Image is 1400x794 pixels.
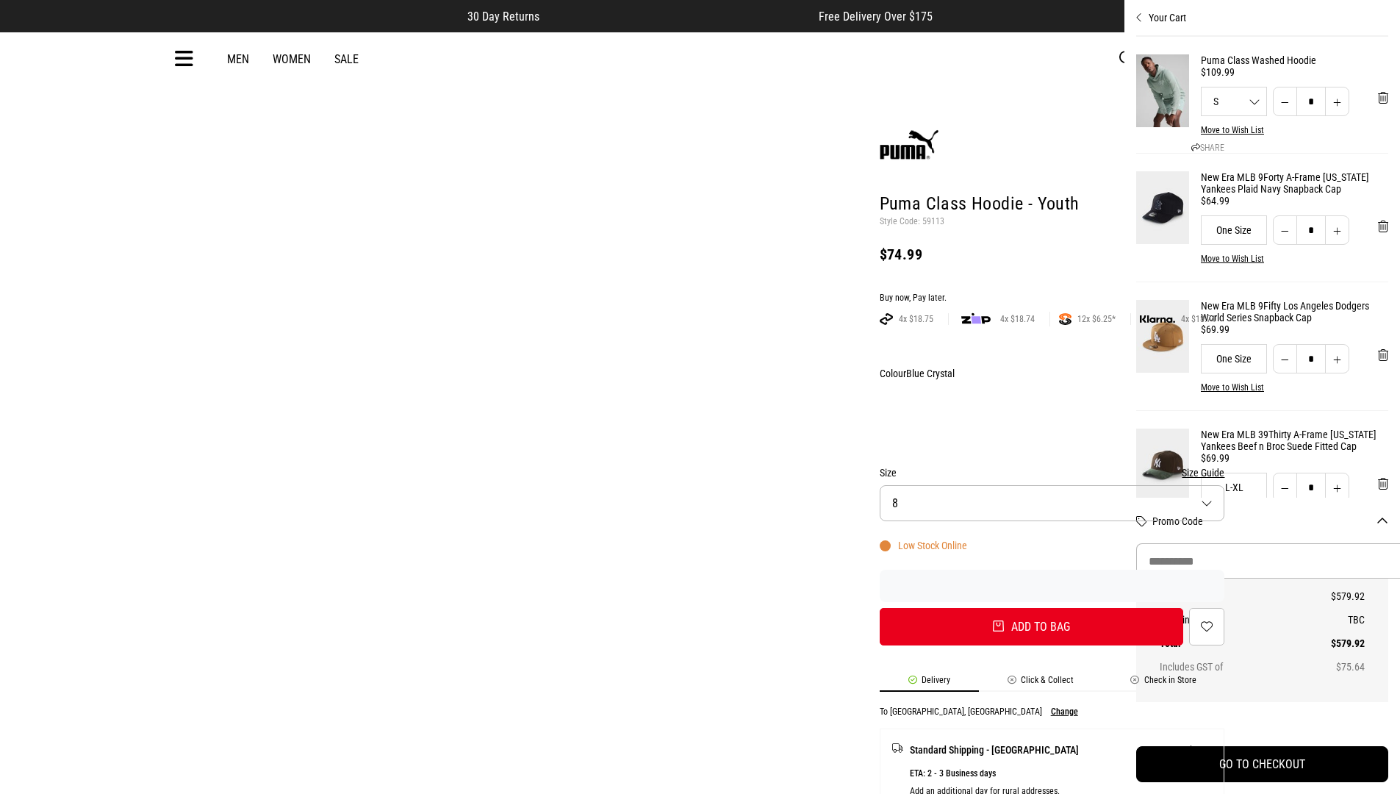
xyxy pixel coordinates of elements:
[906,368,955,379] span: Blue Crystal
[880,464,1225,482] div: Size
[1201,125,1264,135] button: Move to Wish List
[1366,79,1400,116] button: 'Remove from cart
[1136,746,1388,782] button: GO TO CHECKOUT
[1296,87,1326,116] input: Quantity
[1191,143,1224,153] a: SHARE
[819,10,933,24] span: Free Delivery Over $175
[1160,655,1293,679] th: Includes GST of
[1293,632,1365,655] td: $579.92
[1160,608,1293,632] th: Shipping
[653,48,750,70] img: Redrat logo
[1160,584,1293,608] th: 8 items
[979,675,1102,692] li: Click & Collect
[892,496,898,510] span: 8
[880,246,1225,263] div: $74.99
[1325,473,1349,502] button: Increase quantity
[880,313,893,325] img: AFTERPAY
[994,313,1041,325] span: 4x $18.74
[1136,54,1189,127] img: Puma Class Washed Hoodie
[176,104,513,442] img: Puma Class Hoodie - Youth in Blue
[1201,452,1388,464] div: $69.99
[1296,473,1326,502] input: Quantity
[880,117,938,176] img: Puma
[1273,215,1297,245] button: Decrease quantity
[1201,300,1388,323] a: New Era MLB 9Fifty Los Angeles Dodgers World Series Snapback Cap
[880,579,1225,593] iframe: Customer reviews powered by Trustpilot
[1296,344,1326,373] input: Quantity
[1296,215,1326,245] input: Quantity
[467,10,539,24] span: 30 Day Returns
[1201,54,1388,66] a: Puma Class Washed Hoodie
[1273,87,1297,116] button: Decrease quantity
[880,675,979,692] li: Delivery
[569,9,789,24] iframe: Customer reviews powered by Trustpilot
[1140,315,1175,323] img: KLARNA
[880,216,1225,228] p: Style Code: 59113
[1201,195,1388,207] div: $64.99
[1051,707,1078,717] button: Change
[1201,171,1388,195] a: New Era MLB 9Forty A-Frame [US_STATE] Yankees Plaid Navy Snapback Cap
[1059,313,1071,325] img: SPLITPAY
[12,6,56,50] button: Open LiveChat chat widget
[882,388,919,438] img: Blue Crystal
[880,707,1042,717] p: To [GEOGRAPHIC_DATA], [GEOGRAPHIC_DATA]
[227,52,249,66] a: Men
[893,313,939,325] span: 4x $18.75
[1366,465,1400,502] button: 'Remove from cart
[1201,473,1267,502] div: L-XL
[880,293,1225,304] div: Buy now, Pay later.
[1182,464,1224,482] button: Size Guide
[334,52,359,66] a: Sale
[1201,66,1388,78] div: $109.99
[1325,215,1349,245] button: Increase quantity
[1201,344,1267,373] div: One Size
[1188,741,1212,759] span: $0.00
[1152,515,1388,527] button: Promo Code
[880,365,1225,382] div: Colour
[520,104,858,442] img: Puma Class Hoodie - Youth in Blue
[961,312,991,326] img: zip
[1136,720,1388,734] iframe: Customer reviews powered by Trustpilot
[1273,473,1297,502] button: Decrease quantity
[1285,543,1388,579] button: Apply
[1201,323,1388,335] div: $69.99
[1102,675,1225,692] li: Check in Store
[1201,382,1264,393] button: Move to Wish List
[1201,429,1388,452] a: New Era MLB 39Thirty A-Frame [US_STATE] Yankees Beef n Broc Suede Fitted Cap
[1293,608,1365,632] td: TBC
[1325,344,1349,373] button: Increase quantity
[1293,655,1365,679] td: $75.64
[176,449,513,787] img: Puma Class Hoodie - Youth in Blue
[1293,584,1365,608] td: $579.92
[880,485,1225,521] button: 8
[1273,344,1297,373] button: Decrease quantity
[1160,632,1293,655] th: Total
[880,608,1184,645] button: Add to bag
[910,741,1079,759] span: Standard Shipping - [GEOGRAPHIC_DATA]
[1366,208,1400,245] button: 'Remove from cart
[273,52,311,66] a: Women
[1366,337,1400,373] button: 'Remove from cart
[1201,215,1267,245] div: One Size
[1201,254,1264,264] button: Move to Wish List
[880,540,967,551] div: Low Stock Online
[1202,96,1266,107] span: S
[1175,313,1221,325] span: 4x $18.74
[880,193,1225,216] h1: Puma Class Hoodie - Youth
[1071,313,1121,325] span: 12x $6.25*
[1325,87,1349,116] button: Increase quantity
